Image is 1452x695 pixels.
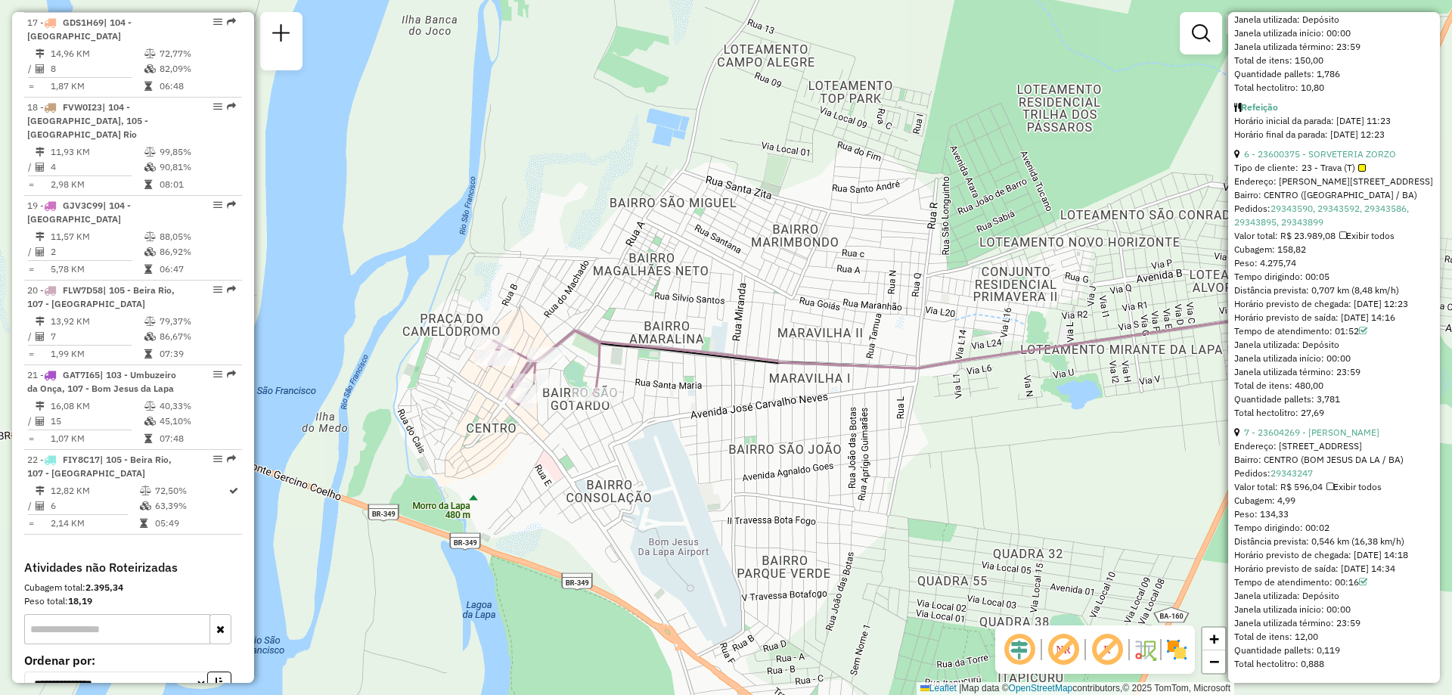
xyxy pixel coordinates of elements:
div: Janela utilizada: Depósito [1234,338,1434,352]
td: 14,96 KM [50,46,144,61]
a: Zoom out [1202,650,1225,673]
span: Exibir todos [1326,481,1382,492]
em: Opções [213,285,222,294]
i: Distância Total [36,147,45,157]
div: Bairro: CENTRO ([GEOGRAPHIC_DATA] / BA) [1234,188,1434,202]
div: Tempo de atendimento: 01:52 [1234,324,1434,338]
span: | 104 - [GEOGRAPHIC_DATA] [27,200,131,225]
td: 08:01 [159,177,235,192]
i: Distância Total [36,232,45,241]
span: 22 - [27,454,172,479]
td: 79,37% [159,314,235,329]
a: Nova sessão e pesquisa [266,18,296,52]
td: 88,05% [159,229,235,244]
div: Total de itens: 480,00 [1234,379,1434,392]
a: Com service time [1359,325,1367,337]
a: 29343590, 29343592, 29343586, 29343895, 29343899 [1234,203,1409,228]
i: Tempo total em rota [144,180,152,189]
span: Exibir rótulo [1089,631,1125,668]
td: 5,78 KM [50,262,144,277]
td: 90,81% [159,160,235,175]
div: Janela utilizada término: 23:59 [1234,365,1434,379]
td: 6 [50,498,139,513]
td: 8 [50,61,144,76]
td: 1,07 KM [50,431,144,446]
span: 17 - [27,17,132,42]
span: Cubagem: 158,82 [1234,244,1306,255]
span: 19 - [27,200,131,225]
td: = [27,431,35,446]
i: % de utilização do peso [144,317,156,326]
td: 99,85% [159,144,235,160]
td: 2,98 KM [50,177,144,192]
div: Map data © contributors,© 2025 TomTom, Microsoft [917,682,1234,695]
div: Distância prevista: 0,707 km (8,48 km/h) [1234,284,1434,297]
div: Total de itens: 150,00 [1234,54,1434,67]
div: Janela utilizada início: 00:00 [1234,26,1434,40]
span: | 104 - [GEOGRAPHIC_DATA], 105 - [GEOGRAPHIC_DATA] Rio [27,101,148,140]
span: 18 - [27,101,148,140]
div: Janela utilizada início: 00:00 [1234,603,1434,616]
i: Total de Atividades [36,247,45,256]
td: 86,92% [159,244,235,259]
span: Peso: 134,33 [1234,508,1289,520]
i: % de utilização do peso [144,232,156,241]
i: Tempo total em rota [144,434,152,443]
i: Distância Total [36,49,45,58]
td: 15 [50,414,144,429]
td: / [27,244,35,259]
i: Tempo total em rota [140,519,147,528]
i: % de utilização do peso [144,402,156,411]
td: 07:48 [159,431,235,446]
div: Quantidade pallets: 0,119 [1234,644,1434,657]
td: 07:39 [159,346,235,361]
td: 72,50% [154,483,228,498]
div: Endereço: [STREET_ADDRESS] [1234,439,1434,453]
strong: Refeição [1241,101,1278,113]
a: Com service time [1359,576,1367,588]
td: / [27,414,35,429]
td: 40,33% [159,399,235,414]
td: 45,10% [159,414,235,429]
div: Janela utilizada término: 23:59 [1234,616,1434,630]
td: = [27,79,35,94]
em: Rota exportada [227,370,236,379]
div: Tempo dirigindo: 00:05 [1234,270,1434,284]
span: | [959,683,961,693]
td: 11,57 KM [50,229,144,244]
span: FIY8C17 [63,454,100,465]
span: Peso: 4.275,74 [1234,257,1296,268]
td: 4 [50,160,144,175]
div: Tempo dirigindo: 00:02 [1234,521,1434,535]
div: Pedidos: [1234,467,1434,480]
i: % de utilização do peso [144,49,156,58]
i: % de utilização da cubagem [140,501,151,510]
td: 16,08 KM [50,399,144,414]
strong: 2.395,34 [85,582,123,593]
td: 86,67% [159,329,235,344]
span: GAT7I65 [63,369,100,380]
div: Horário previsto de chegada: [DATE] 12:23 [1234,297,1434,311]
i: % de utilização da cubagem [144,64,156,73]
h4: Atividades não Roteirizadas [24,560,242,575]
span: 23 - Trava (T) [1302,161,1366,175]
span: Exibir todos [1339,230,1395,241]
div: Horário previsto de saída: [DATE] 14:16 [1234,311,1434,324]
i: % de utilização do peso [144,147,156,157]
span: | 105 - Beira Rio, 107 - [GEOGRAPHIC_DATA] [27,284,175,309]
div: Distância prevista: 0,546 km (16,38 km/h) [1234,535,1434,548]
td: 2 [50,244,144,259]
i: Tempo total em rota [144,82,152,91]
div: Pedidos: [1234,202,1434,229]
a: Exibir filtros [1186,18,1216,48]
i: % de utilização da cubagem [144,247,156,256]
span: GJV3C99 [63,200,103,211]
td: 06:47 [159,262,235,277]
td: = [27,177,35,192]
em: Rota exportada [227,285,236,294]
i: % de utilização da cubagem [144,163,156,172]
em: Rota exportada [227,17,236,26]
em: Opções [213,455,222,464]
td: 1,87 KM [50,79,144,94]
td: / [27,61,35,76]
